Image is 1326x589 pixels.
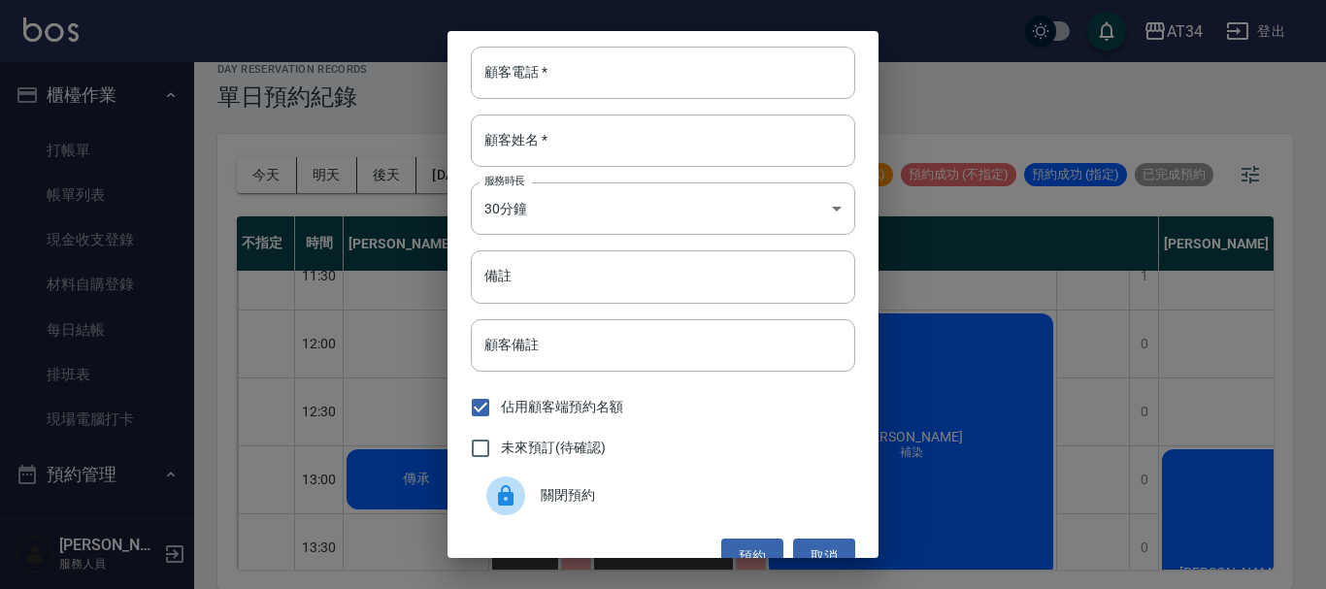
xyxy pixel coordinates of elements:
[721,539,783,574] button: 預約
[501,397,623,417] span: 佔用顧客端預約名額
[541,485,840,506] span: 關閉預約
[471,469,855,523] div: 關閉預約
[484,174,525,188] label: 服務時長
[501,438,606,458] span: 未來預訂(待確認)
[793,539,855,574] button: 取消
[471,182,855,235] div: 30分鐘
